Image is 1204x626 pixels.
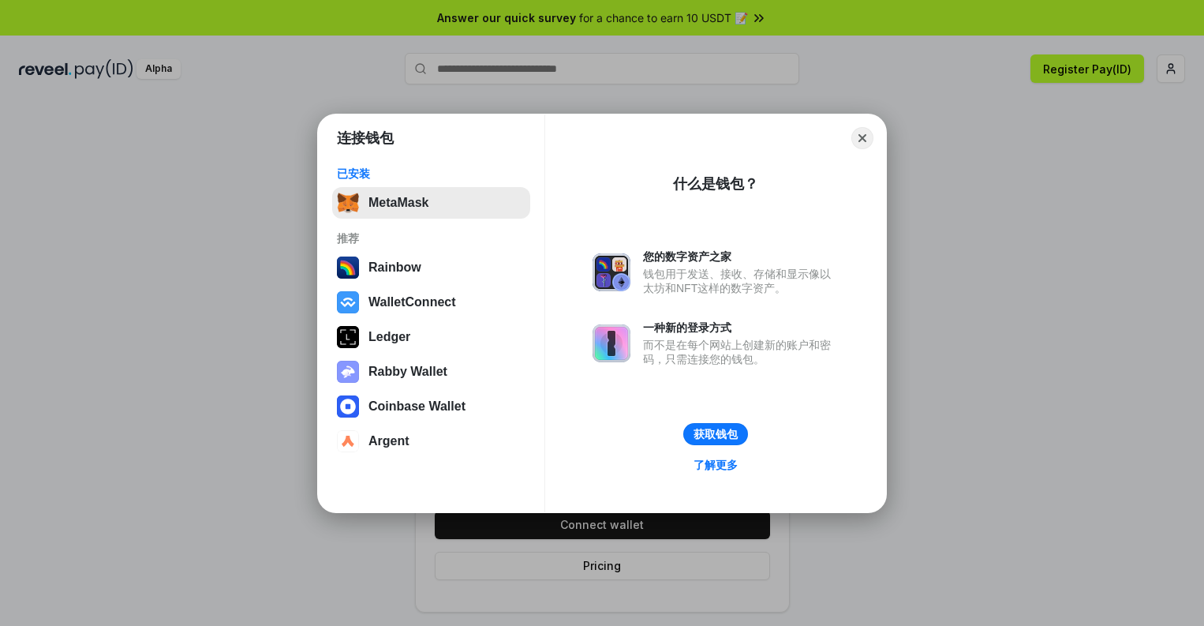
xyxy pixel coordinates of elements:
div: Rainbow [368,261,421,275]
button: Argent [332,425,530,457]
div: 什么是钱包？ [673,174,758,193]
div: 您的数字资产之家 [643,249,839,264]
div: Ledger [368,330,410,344]
button: Rabby Wallet [332,356,530,388]
button: Close [851,127,873,149]
div: Coinbase Wallet [368,399,466,414]
div: Rabby Wallet [368,365,447,379]
button: 获取钱包 [683,423,748,445]
img: svg+xml,%3Csvg%20width%3D%2228%22%20height%3D%2228%22%20viewBox%3D%220%200%2028%2028%22%20fill%3D... [337,430,359,452]
img: svg+xml,%3Csvg%20xmlns%3D%22http%3A%2F%2Fwww.w3.org%2F2000%2Fsvg%22%20fill%3D%22none%22%20viewBox... [593,324,630,362]
div: 了解更多 [694,458,738,472]
button: WalletConnect [332,287,530,318]
div: MetaMask [368,196,428,210]
a: 了解更多 [684,455,747,475]
button: Ledger [332,321,530,353]
img: svg+xml,%3Csvg%20width%3D%22120%22%20height%3D%22120%22%20viewBox%3D%220%200%20120%20120%22%20fil... [337,257,359,279]
button: MetaMask [332,187,530,219]
div: 一种新的登录方式 [643,320,839,335]
img: svg+xml,%3Csvg%20xmlns%3D%22http%3A%2F%2Fwww.w3.org%2F2000%2Fsvg%22%20width%3D%2228%22%20height%3... [337,326,359,348]
img: svg+xml,%3Csvg%20xmlns%3D%22http%3A%2F%2Fwww.w3.org%2F2000%2Fsvg%22%20fill%3D%22none%22%20viewBox... [337,361,359,383]
h1: 连接钱包 [337,129,394,148]
img: svg+xml,%3Csvg%20xmlns%3D%22http%3A%2F%2Fwww.w3.org%2F2000%2Fsvg%22%20fill%3D%22none%22%20viewBox... [593,253,630,291]
img: svg+xml,%3Csvg%20width%3D%2228%22%20height%3D%2228%22%20viewBox%3D%220%200%2028%2028%22%20fill%3D... [337,395,359,418]
div: 推荐 [337,231,525,246]
div: 而不是在每个网站上创建新的账户和密码，只需连接您的钱包。 [643,338,839,366]
button: Coinbase Wallet [332,391,530,422]
div: 钱包用于发送、接收、存储和显示像以太坊和NFT这样的数字资产。 [643,267,839,295]
div: WalletConnect [368,295,456,309]
div: Argent [368,434,409,448]
div: 获取钱包 [694,427,738,441]
img: svg+xml,%3Csvg%20fill%3D%22none%22%20height%3D%2233%22%20viewBox%3D%220%200%2035%2033%22%20width%... [337,192,359,214]
div: 已安装 [337,167,525,181]
button: Rainbow [332,252,530,283]
img: svg+xml,%3Csvg%20width%3D%2228%22%20height%3D%2228%22%20viewBox%3D%220%200%2028%2028%22%20fill%3D... [337,291,359,313]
